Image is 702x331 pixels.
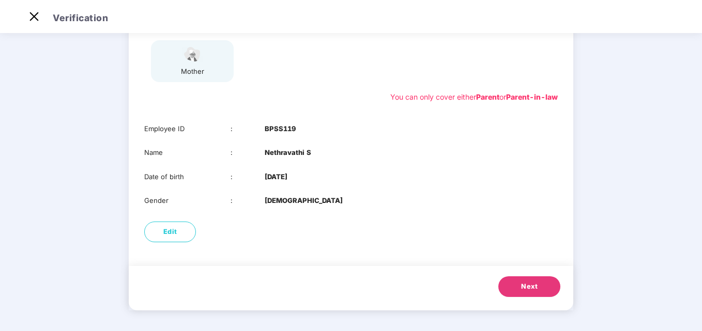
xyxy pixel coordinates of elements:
div: : [231,195,265,206]
div: Name [144,147,231,158]
span: Edit [163,227,177,237]
div: Employee ID [144,123,231,134]
div: You can only cover either or [390,91,558,103]
button: Next [498,276,560,297]
b: Parent-in-law [506,92,558,101]
div: : [231,171,265,182]
b: Nethravathi S [265,147,311,158]
b: [DEMOGRAPHIC_DATA] [265,195,343,206]
div: : [231,123,265,134]
button: Edit [144,222,196,242]
b: [DATE] [265,171,287,182]
b: BPSS119 [265,123,296,134]
b: Parent [476,92,499,101]
img: svg+xml;base64,PHN2ZyB4bWxucz0iaHR0cDovL3d3dy53My5vcmcvMjAwMC9zdmciIHdpZHRoPSI1NCIgaGVpZ2h0PSIzOC... [179,45,205,64]
div: : [231,147,265,158]
div: Gender [144,195,231,206]
div: Date of birth [144,171,231,182]
div: mother [179,66,205,77]
span: Next [521,281,538,292]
